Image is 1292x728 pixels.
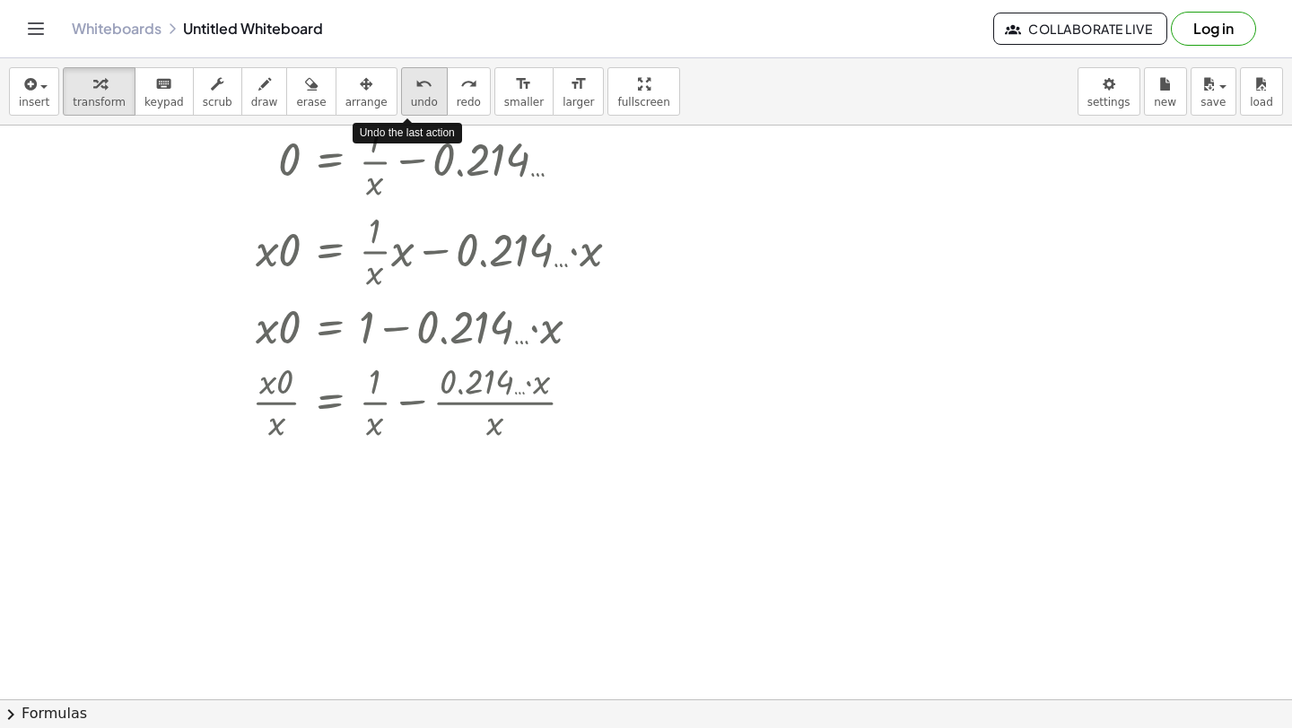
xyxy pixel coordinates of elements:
[1078,67,1140,116] button: settings
[345,96,388,108] span: arrange
[617,96,669,108] span: fullscreen
[251,96,278,108] span: draw
[494,67,554,116] button: format_sizesmaller
[401,67,448,116] button: undoundo
[553,67,604,116] button: format_sizelarger
[515,74,532,95] i: format_size
[1144,67,1187,116] button: new
[1250,96,1273,108] span: load
[411,96,438,108] span: undo
[1200,96,1226,108] span: save
[144,96,184,108] span: keypad
[993,13,1167,45] button: Collaborate Live
[241,67,288,116] button: draw
[415,74,432,95] i: undo
[22,14,50,43] button: Toggle navigation
[460,74,477,95] i: redo
[1171,12,1256,46] button: Log in
[336,67,397,116] button: arrange
[1008,21,1152,37] span: Collaborate Live
[563,96,594,108] span: larger
[1087,96,1130,108] span: settings
[447,67,491,116] button: redoredo
[1191,67,1236,116] button: save
[504,96,544,108] span: smaller
[353,123,462,143] div: Undo the last action
[203,96,232,108] span: scrub
[296,96,326,108] span: erase
[607,67,679,116] button: fullscreen
[1240,67,1283,116] button: load
[73,96,126,108] span: transform
[286,67,336,116] button: erase
[155,74,172,95] i: keyboard
[1154,96,1176,108] span: new
[457,96,481,108] span: redo
[9,67,59,116] button: insert
[135,67,194,116] button: keyboardkeypad
[570,74,587,95] i: format_size
[19,96,49,108] span: insert
[63,67,135,116] button: transform
[193,67,242,116] button: scrub
[72,20,161,38] a: Whiteboards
